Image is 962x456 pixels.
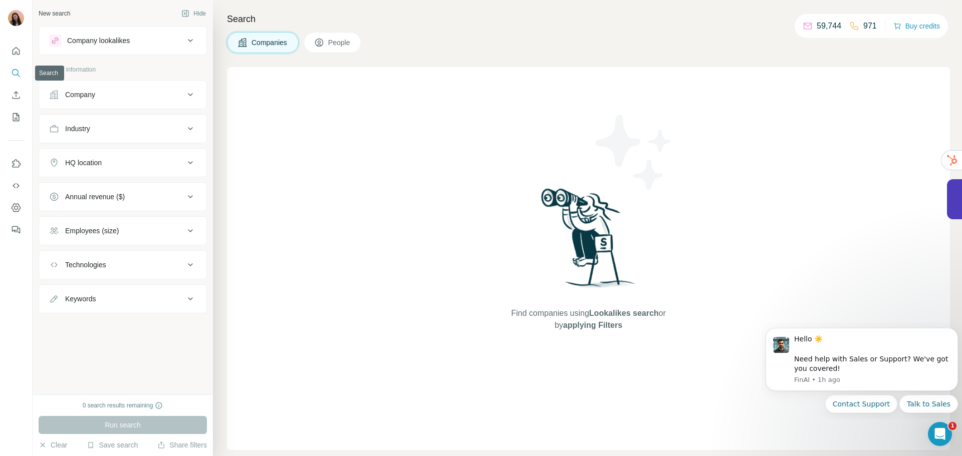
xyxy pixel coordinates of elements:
div: Employees (size) [65,226,119,236]
button: My lists [8,108,24,126]
button: Feedback [8,221,24,239]
button: Search [8,64,24,82]
span: Find companies using or by [508,307,668,331]
button: Buy credits [893,19,940,33]
div: Keywords [65,294,96,304]
button: Use Surfe on LinkedIn [8,155,24,173]
h4: Search [227,12,950,26]
div: New search [39,9,70,18]
span: applying Filters [563,321,622,329]
p: 59,744 [817,20,841,32]
div: Company lookalikes [67,36,130,46]
img: Avatar [8,10,24,26]
p: 971 [863,20,877,32]
button: Clear [39,440,67,450]
div: Industry [65,124,90,134]
button: Employees (size) [39,219,206,243]
button: Share filters [157,440,207,450]
img: Surfe Illustration - Stars [589,107,679,197]
img: Surfe Illustration - Woman searching with binoculars [537,186,641,297]
button: Use Surfe API [8,177,24,195]
button: Hide [174,6,213,21]
button: Technologies [39,253,206,277]
button: Quick start [8,42,24,60]
div: Annual revenue ($) [65,192,125,202]
span: 1 [948,422,956,430]
div: Technologies [65,260,106,270]
span: Companies [252,38,288,48]
button: Industry [39,117,206,141]
button: Save search [87,440,138,450]
span: Lookalikes search [589,309,659,317]
button: HQ location [39,151,206,175]
button: Enrich CSV [8,86,24,104]
p: Company information [39,65,207,74]
iframe: Intercom live chat [928,422,952,446]
button: Keywords [39,287,206,311]
iframe: Intercom notifications message [762,322,962,419]
button: Dashboard [8,199,24,217]
div: HQ location [65,158,102,168]
button: Company lookalikes [39,29,206,53]
div: Company [65,90,95,100]
span: People [328,38,351,48]
button: Company [39,83,206,107]
button: Annual revenue ($) [39,185,206,209]
div: 0 search results remaining [83,401,163,410]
